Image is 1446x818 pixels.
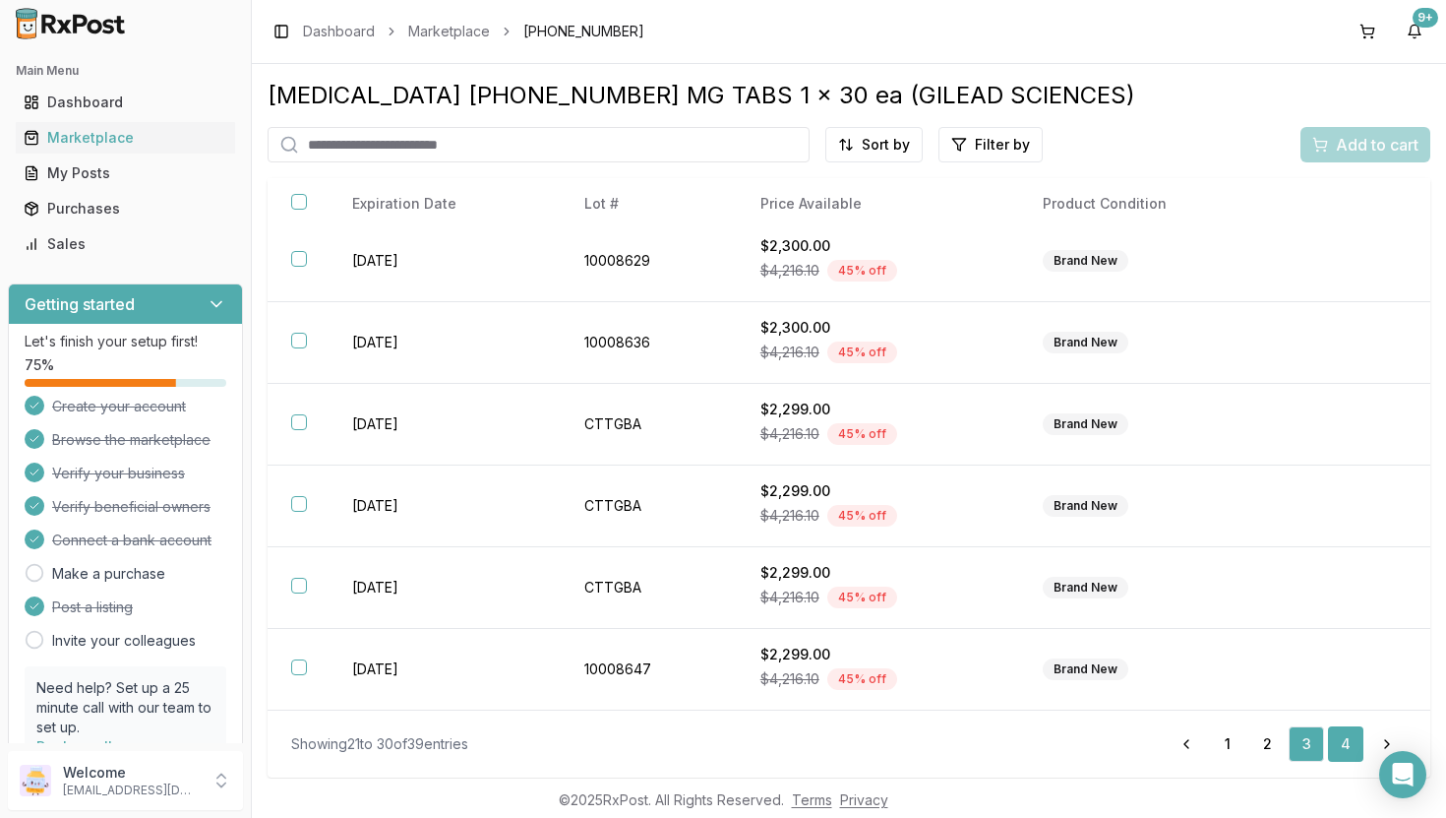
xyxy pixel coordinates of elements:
span: Verify your business [52,464,185,483]
div: Sales [24,234,227,254]
td: CTTGBA [561,466,736,547]
nav: breadcrumb [303,22,644,41]
button: Sales [8,228,243,260]
button: Dashboard [8,87,243,118]
div: Brand New [1043,332,1128,353]
a: Invite your colleagues [52,631,196,651]
nav: pagination [1167,726,1407,762]
span: $4,216.10 [760,506,819,526]
div: 45 % off [827,342,897,363]
button: 9+ [1399,16,1430,47]
div: Brand New [1043,659,1128,680]
p: Need help? Set up a 25 minute call with our team to set up. [36,678,214,737]
span: Filter by [975,135,1030,155]
button: Purchases [8,193,243,224]
td: [DATE] [329,302,562,384]
td: [DATE] [329,384,562,466]
a: Book a call [36,738,112,755]
div: My Posts [24,163,227,183]
a: Purchases [16,191,235,226]
img: RxPost Logo [8,8,134,39]
a: Terms [792,791,832,808]
td: 10008636 [561,302,736,384]
div: Brand New [1043,413,1128,435]
th: Price Available [737,178,1020,230]
a: Go to previous page [1167,726,1206,762]
div: Brand New [1043,577,1128,598]
p: Welcome [63,763,200,783]
h3: Getting started [25,292,135,316]
div: 45 % off [827,505,897,527]
a: Dashboard [303,22,375,41]
div: $2,300.00 [760,236,996,256]
td: 10008647 [561,629,736,711]
td: [DATE] [329,547,562,629]
span: [PHONE_NUMBER] [523,22,644,41]
div: Dashboard [24,93,227,112]
a: 2 [1249,726,1285,762]
span: Verify beneficial owners [52,497,211,517]
div: $2,299.00 [760,645,996,664]
th: Lot # [561,178,736,230]
span: $4,216.10 [760,424,819,444]
div: Brand New [1043,495,1128,517]
a: Dashboard [16,85,235,120]
h2: Main Menu [16,63,235,79]
a: Make a purchase [52,564,165,584]
td: CTTGBA [561,547,736,629]
button: Filter by [938,127,1043,162]
span: Create your account [52,397,186,416]
span: $4,216.10 [760,343,819,362]
a: Go to next page [1367,726,1407,762]
div: $2,299.00 [760,563,996,583]
td: [DATE] [329,466,562,547]
td: CTTGBA [561,384,736,466]
td: [DATE] [329,220,562,302]
th: Product Condition [1019,178,1283,230]
button: My Posts [8,157,243,189]
a: 1 [1210,726,1245,762]
span: Sort by [862,135,910,155]
div: 45 % off [827,668,897,690]
a: Privacy [840,791,888,808]
div: 45 % off [827,423,897,445]
span: $4,216.10 [760,261,819,281]
a: Marketplace [16,120,235,156]
span: $4,216.10 [760,669,819,689]
a: Marketplace [408,22,490,41]
div: Purchases [24,199,227,219]
div: $2,299.00 [760,400,996,419]
img: User avatar [20,765,51,796]
a: Sales [16,226,235,262]
span: Browse the marketplace [52,430,211,450]
div: $2,300.00 [760,318,996,338]
th: Expiration Date [329,178,562,230]
a: 4 [1328,726,1363,762]
div: Marketplace [24,128,227,148]
td: 10008629 [561,220,736,302]
button: Sort by [825,127,923,162]
div: $2,299.00 [760,481,996,501]
span: Post a listing [52,598,133,617]
div: [MEDICAL_DATA] [PHONE_NUMBER] MG TABS 1 x 30 ea (GILEAD SCIENCES) [268,80,1430,111]
a: My Posts [16,156,235,191]
div: Showing 21 to 30 of 39 entries [291,734,468,754]
a: 3 [1289,726,1324,762]
div: Open Intercom Messenger [1379,751,1426,798]
div: 45 % off [827,587,897,608]
p: Let's finish your setup first! [25,332,226,351]
button: Marketplace [8,122,243,154]
div: 45 % off [827,260,897,282]
td: [DATE] [329,629,562,711]
div: Brand New [1043,250,1128,272]
div: 9+ [1413,8,1438,28]
span: 75 % [25,355,54,375]
p: [EMAIL_ADDRESS][DOMAIN_NAME] [63,783,200,798]
span: $4,216.10 [760,588,819,607]
span: Connect a bank account [52,531,211,550]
